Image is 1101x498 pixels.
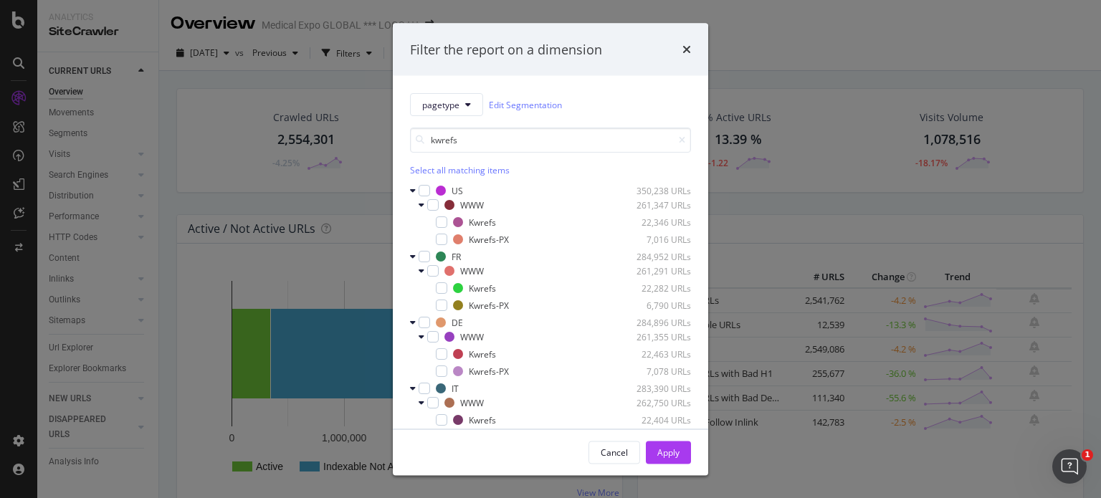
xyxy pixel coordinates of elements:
div: 7,078 URLs [621,365,691,377]
div: Kwrefs [469,413,496,426]
div: FR [452,250,461,262]
div: Filter the report on a dimension [410,40,602,59]
div: Kwrefs-PX [469,365,509,377]
div: 22,282 URLs [621,282,691,294]
div: Select all matching items [410,164,691,176]
div: times [682,40,691,59]
div: US [452,184,463,196]
iframe: Intercom live chat [1052,449,1087,484]
div: 284,896 URLs [621,316,691,328]
input: Search [410,128,691,153]
div: Kwrefs-PX [469,233,509,245]
span: 1 [1082,449,1093,461]
div: Kwrefs-PX [469,299,509,311]
div: Kwrefs [469,216,496,228]
button: Cancel [588,441,640,464]
div: WWW [460,198,484,211]
button: pagetype [410,93,483,116]
div: 22,346 URLs [621,216,691,228]
div: WWW [460,264,484,277]
span: pagetype [422,98,459,110]
div: 22,463 URLs [621,348,691,360]
div: modal [393,23,708,475]
div: 284,952 URLs [621,250,691,262]
div: 6,790 URLs [621,299,691,311]
div: Apply [657,446,680,458]
button: Apply [646,441,691,464]
div: 262,750 URLs [621,396,691,408]
div: 261,347 URLs [621,198,691,211]
div: WWW [460,330,484,343]
a: Edit Segmentation [489,97,562,112]
div: 261,355 URLs [621,330,691,343]
div: 22,404 URLs [621,413,691,426]
div: IT [452,382,459,394]
div: WWW [460,396,484,408]
div: 283,390 URLs [621,382,691,394]
div: Cancel [601,446,628,458]
div: DE [452,316,463,328]
div: Kwrefs [469,348,496,360]
div: 261,291 URLs [621,264,691,277]
div: 7,016 URLs [621,233,691,245]
div: 350,238 URLs [621,184,691,196]
div: Kwrefs [469,282,496,294]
